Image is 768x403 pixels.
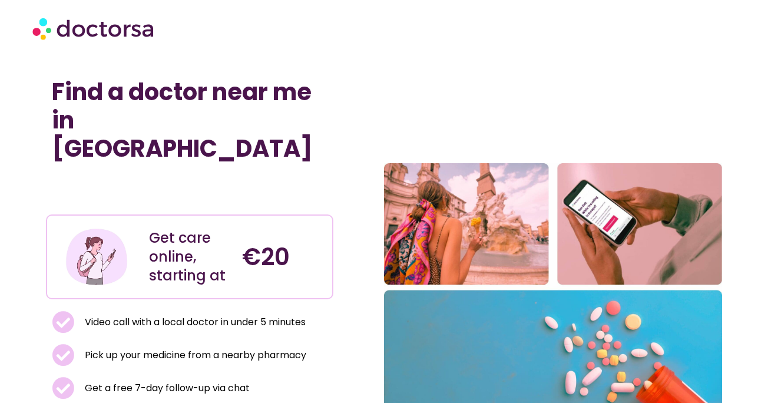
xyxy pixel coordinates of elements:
h4: €20 [242,243,323,271]
iframe: Customer reviews powered by Trustpilot [52,189,327,203]
span: Pick up your medicine from a nearby pharmacy [82,347,306,364]
span: Video call with a local doctor in under 5 minutes [82,314,306,331]
h1: Find a doctor near me in [GEOGRAPHIC_DATA] [52,78,327,163]
div: Get care online, starting at [149,229,230,285]
span: Get a free 7-day follow-up via chat [82,380,250,397]
img: Illustration depicting a young woman in a casual outfit, engaged with her smartphone. She has a p... [64,224,129,289]
iframe: Customer reviews powered by Trustpilot [52,174,229,189]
